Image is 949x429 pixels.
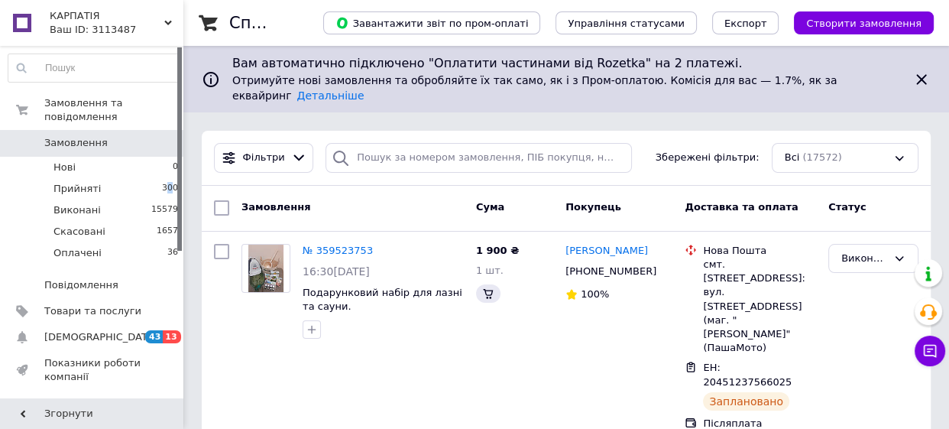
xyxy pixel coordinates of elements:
[44,304,141,318] span: Товари та послуги
[53,182,101,196] span: Прийняті
[703,392,789,411] div: Заплановано
[241,244,290,293] a: Фото товару
[581,288,609,300] span: 100%
[241,201,310,213] span: Замовлення
[828,201,866,213] span: Статус
[232,55,900,73] span: Вам автоматично підключено "Оплатити частинами від Rozetka" на 2 платежі.
[806,18,921,29] span: Створити замовлення
[44,136,108,150] span: Замовлення
[565,244,648,258] a: [PERSON_NAME]
[303,287,462,313] a: Подарунковий набір для лазні та сауни.
[50,9,164,23] span: КАРПАТІЯ
[303,265,370,278] span: 16:30[DATE]
[323,11,540,34] button: Завантажити звіт по пром-оплаті
[703,258,816,355] div: смт. [STREET_ADDRESS]: вул. [STREET_ADDRESS] (маг. "[PERSON_NAME]" (ПашаМото)
[44,396,141,424] span: Панель управління
[802,151,842,163] span: (17572)
[151,203,178,217] span: 15579
[53,225,105,239] span: Скасовані
[703,244,816,258] div: Нова Пошта
[50,23,183,37] div: Ваш ID: 3113487
[703,362,792,388] span: ЕН: 20451237566025
[229,14,384,32] h1: Список замовлень
[163,330,180,343] span: 13
[685,201,798,213] span: Доставка та оплата
[248,245,284,292] img: Фото товару
[44,356,141,384] span: Показники роботи компанії
[476,265,504,276] span: 1 шт.
[568,18,685,29] span: Управління статусами
[232,74,837,102] span: Отримуйте нові замовлення та обробляйте їх так само, як і з Пром-оплатою. Комісія для вас — 1.7%,...
[44,330,157,344] span: [DEMOGRAPHIC_DATA]
[157,225,178,239] span: 1657
[173,161,178,174] span: 0
[335,16,528,30] span: Завантажити звіт по пром-оплаті
[8,54,179,82] input: Пошук
[326,143,632,173] input: Пошук за номером замовлення, ПІБ покупця, номером телефону, Email, номером накладної
[841,251,887,267] div: Виконано
[724,18,767,29] span: Експорт
[656,151,760,165] span: Збережені фільтри:
[562,262,659,281] div: [PHONE_NUMBER]
[785,151,800,165] span: Всі
[779,17,934,28] a: Створити замовлення
[44,278,118,292] span: Повідомлення
[712,11,779,34] button: Експорт
[303,245,373,256] a: № 359523753
[243,151,285,165] span: Фільтри
[794,11,934,34] button: Створити замовлення
[915,336,945,366] button: Чат з покупцем
[565,201,621,213] span: Покупець
[53,203,101,217] span: Виконані
[167,246,178,260] span: 36
[44,96,183,124] span: Замовлення та повідомлення
[53,161,76,174] span: Нові
[476,201,504,213] span: Cума
[476,245,519,256] span: 1 900 ₴
[162,182,178,196] span: 300
[297,89,364,102] a: Детальніше
[145,330,163,343] span: 43
[555,11,697,34] button: Управління статусами
[53,246,102,260] span: Оплачені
